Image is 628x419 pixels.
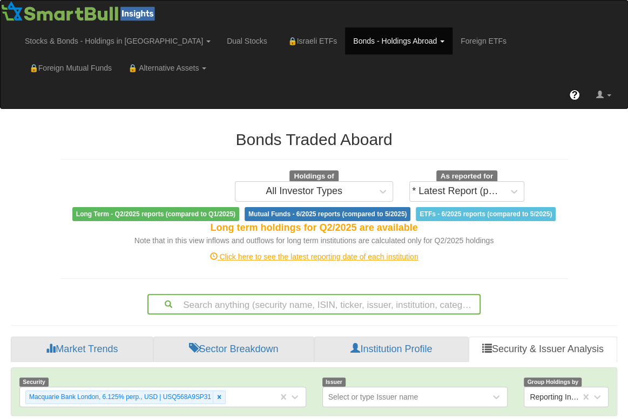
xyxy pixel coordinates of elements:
a: 🔒 Alternative Assets [120,54,214,81]
span: As reported for [436,170,498,182]
a: Dual Stocks [219,28,275,54]
div: Note that in this view inflows and outflows for long term institutions are calculated only for Q2... [60,235,568,246]
a: ? [561,81,588,108]
div: Click here to see the latest reporting date of each institution [52,251,576,262]
a: Security & Issuer Analysis [469,336,617,362]
span: Long Term - Q2/2025 reports (compared to Q1/2025) [72,207,239,221]
div: Search anything (security name, ISIN, ticker, issuer, institution, category)... [148,295,480,313]
span: Group Holdings by [524,377,582,387]
span: Mutual Funds - 6/2025 reports (compared to 5/2025) [245,207,410,221]
div: All Investor Types [266,186,342,197]
span: ? [572,90,578,100]
a: Stocks & Bonds - Holdings in [GEOGRAPHIC_DATA] [17,28,219,54]
a: Market Trends [11,336,153,362]
div: * Latest Report (partial) [412,186,502,197]
span: ETFs - 6/2025 reports (compared to 5/2025) [416,207,556,221]
a: 🔒Israeli ETFs [275,28,345,54]
a: Bonds - Holdings Abroad [345,28,453,54]
a: Sector Breakdown [153,336,314,362]
div: Long term holdings for Q2/2025 are available [60,221,568,235]
a: Foreign ETFs [453,28,515,54]
img: Smartbull [1,1,159,22]
div: Reporting Institutions [530,391,582,402]
span: Security [19,377,49,387]
a: Institution Profile [314,336,468,362]
h2: Bonds Traded Aboard [60,130,568,148]
span: Holdings of [289,170,338,182]
div: Macquarie Bank London, 6.125% perp., USD | USQ568A9SP31 [26,391,213,403]
div: Select or type Issuer name [328,391,418,402]
span: Issuer [322,377,346,387]
a: 🔒Foreign Mutual Funds [17,54,120,81]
